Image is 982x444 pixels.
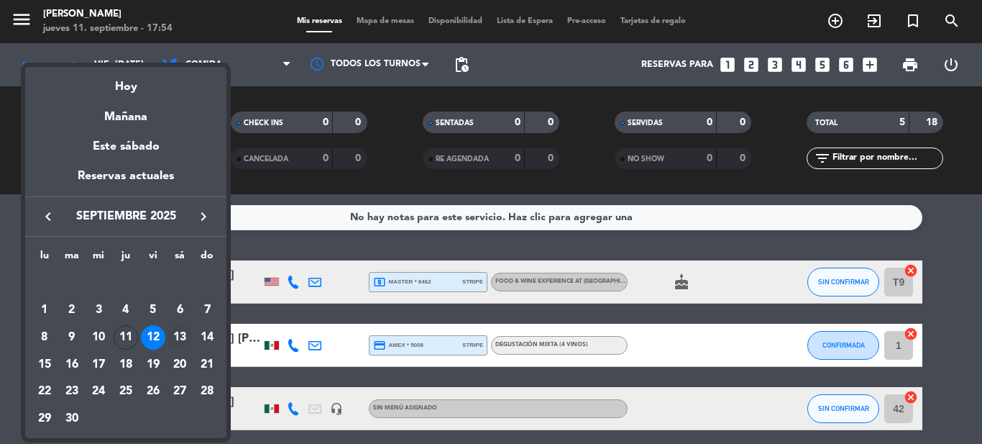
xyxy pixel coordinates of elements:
td: 30 de septiembre de 2025 [58,405,86,432]
th: viernes [139,248,167,270]
span: septiembre 2025 [61,207,191,226]
div: 17 [86,353,111,377]
td: 2 de septiembre de 2025 [58,297,86,325]
div: Reservas actuales [25,167,226,196]
div: 4 [114,298,138,322]
td: 7 de septiembre de 2025 [193,297,221,325]
th: miércoles [85,248,112,270]
i: keyboard_arrow_left [40,208,57,225]
th: domingo [193,248,221,270]
td: 27 de septiembre de 2025 [167,379,194,406]
td: 4 de septiembre de 2025 [112,297,139,325]
td: 14 de septiembre de 2025 [193,324,221,351]
div: 14 [195,325,219,350]
td: 16 de septiembre de 2025 [58,351,86,379]
td: 5 de septiembre de 2025 [139,297,167,325]
td: 15 de septiembre de 2025 [31,351,58,379]
td: 23 de septiembre de 2025 [58,379,86,406]
td: 12 de septiembre de 2025 [139,324,167,351]
td: 1 de septiembre de 2025 [31,297,58,325]
div: 27 [168,380,192,404]
div: 13 [168,325,192,350]
td: 20 de septiembre de 2025 [167,351,194,379]
div: 24 [86,380,111,404]
td: 29 de septiembre de 2025 [31,405,58,432]
td: 28 de septiembre de 2025 [193,379,221,406]
div: 23 [60,380,84,404]
div: 3 [86,298,111,322]
td: 9 de septiembre de 2025 [58,324,86,351]
div: 6 [168,298,192,322]
div: 10 [86,325,111,350]
div: 5 [141,298,165,322]
div: 28 [195,380,219,404]
div: 7 [195,298,219,322]
div: 15 [32,353,57,377]
div: 30 [60,407,84,431]
td: 22 de septiembre de 2025 [31,379,58,406]
div: Hoy [25,67,226,96]
div: 20 [168,353,192,377]
td: 6 de septiembre de 2025 [167,297,194,325]
td: 24 de septiembre de 2025 [85,379,112,406]
td: 8 de septiembre de 2025 [31,324,58,351]
div: 8 [32,325,57,350]
th: sábado [167,248,194,270]
td: 26 de septiembre de 2025 [139,379,167,406]
th: martes [58,248,86,270]
th: jueves [112,248,139,270]
td: 10 de septiembre de 2025 [85,324,112,351]
div: 29 [32,407,57,431]
div: 25 [114,380,138,404]
td: 11 de septiembre de 2025 [112,324,139,351]
button: keyboard_arrow_right [191,207,216,226]
div: 19 [141,353,165,377]
div: 18 [114,353,138,377]
div: 21 [195,353,219,377]
td: 19 de septiembre de 2025 [139,351,167,379]
td: 18 de septiembre de 2025 [112,351,139,379]
td: 3 de septiembre de 2025 [85,297,112,325]
div: 16 [60,353,84,377]
div: 9 [60,325,84,350]
td: 25 de septiembre de 2025 [112,379,139,406]
div: Mañana [25,97,226,127]
td: 21 de septiembre de 2025 [193,351,221,379]
td: SEP. [31,270,221,297]
div: 22 [32,380,57,404]
div: 12 [141,325,165,350]
div: Este sábado [25,127,226,167]
td: 13 de septiembre de 2025 [167,324,194,351]
td: 17 de septiembre de 2025 [85,351,112,379]
div: 1 [32,298,57,322]
i: keyboard_arrow_right [195,208,212,225]
div: 11 [114,325,138,350]
button: keyboard_arrow_left [35,207,61,226]
div: 26 [141,380,165,404]
th: lunes [31,248,58,270]
div: 2 [60,298,84,322]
